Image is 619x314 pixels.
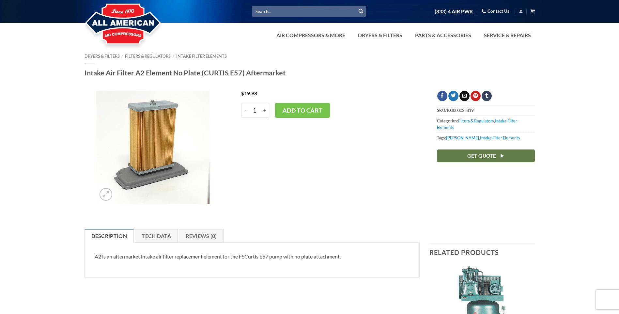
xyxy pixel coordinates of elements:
[275,103,330,118] button: Add to cart
[249,103,261,118] input: Product quantity
[261,103,269,118] input: Increase quantity of Intake Air Filter A2 Element No Plate (CURTIS E57) Aftermarket
[85,54,535,59] nav: Breadcrumb
[437,133,535,143] span: Tags: ,
[125,54,171,59] a: Filters & Regulators
[459,91,470,101] a: Email to a Friend
[241,90,257,96] bdi: 19.98
[272,29,349,42] a: Air Compressors & More
[252,6,366,17] input: Search…
[95,252,410,261] p: A2 is an aftermarket intake air filter replacement element for the FSCurtis E57 pump with no plat...
[458,118,494,123] a: Filters & Regulators
[176,54,227,59] a: Intake Filter Elements
[482,6,509,16] a: Contact Us
[135,229,178,243] a: Tech Data
[437,105,535,115] span: SKU:
[519,7,523,15] a: Login
[437,91,447,101] a: Share on Facebook
[471,91,481,101] a: Pin on Pinterest
[482,91,492,101] a: Share on Tumblr
[437,149,535,162] a: Get Quote
[241,103,249,118] input: Reduce quantity of Intake Air Filter A2 Element No Plate (CURTIS E57) Aftermarket
[411,29,475,42] a: Parts & Accessories
[480,135,520,140] a: Intake Filter Elements
[446,108,473,113] span: 100000025819
[85,229,134,243] a: Description
[435,6,473,17] a: (833) 4 AIR PWR
[241,90,244,96] span: $
[121,54,123,59] span: /
[446,135,479,140] a: [PERSON_NAME]
[179,229,224,243] a: Reviews (0)
[85,54,120,59] a: Dryers & Filters
[96,91,209,204] img: Intake Air Filter A2 Element No Plate (CURTIS E57) Aftermarket
[429,243,535,261] h3: Related products
[480,29,535,42] a: Service & Repairs
[437,116,535,133] span: Categories: ,
[85,68,535,77] h1: Intake Air Filter A2 Element No Plate (CURTIS E57) Aftermarket
[173,54,174,59] span: /
[100,188,112,201] a: Zoom
[531,7,535,15] a: View cart
[467,152,496,160] span: Get Quote
[448,91,458,101] a: Share on Twitter
[354,29,406,42] a: Dryers & Filters
[356,7,366,16] button: Submit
